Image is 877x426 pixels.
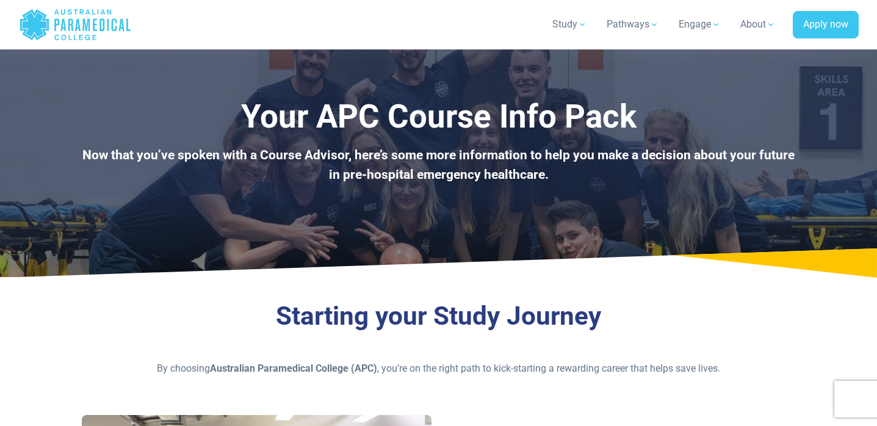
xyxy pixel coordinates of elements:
a: Apply now [793,11,859,39]
p: By choosing , you’re on the right path to kick-starting a rewarding career that helps save lives. [82,361,796,376]
a: About [733,7,783,42]
b: Now that you’ve spoken with a Course Advisor, here’s some more information to help you make a dec... [82,148,795,182]
strong: Australian Paramedical College (APC) [210,363,377,374]
a: Study [545,7,594,42]
h3: Starting your Study Journey [82,301,796,332]
a: Pathways [599,7,666,42]
a: Engage [671,7,728,42]
h1: Your APC Course Info Pack [82,98,796,136]
a: Australian Paramedical College [19,5,132,45]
